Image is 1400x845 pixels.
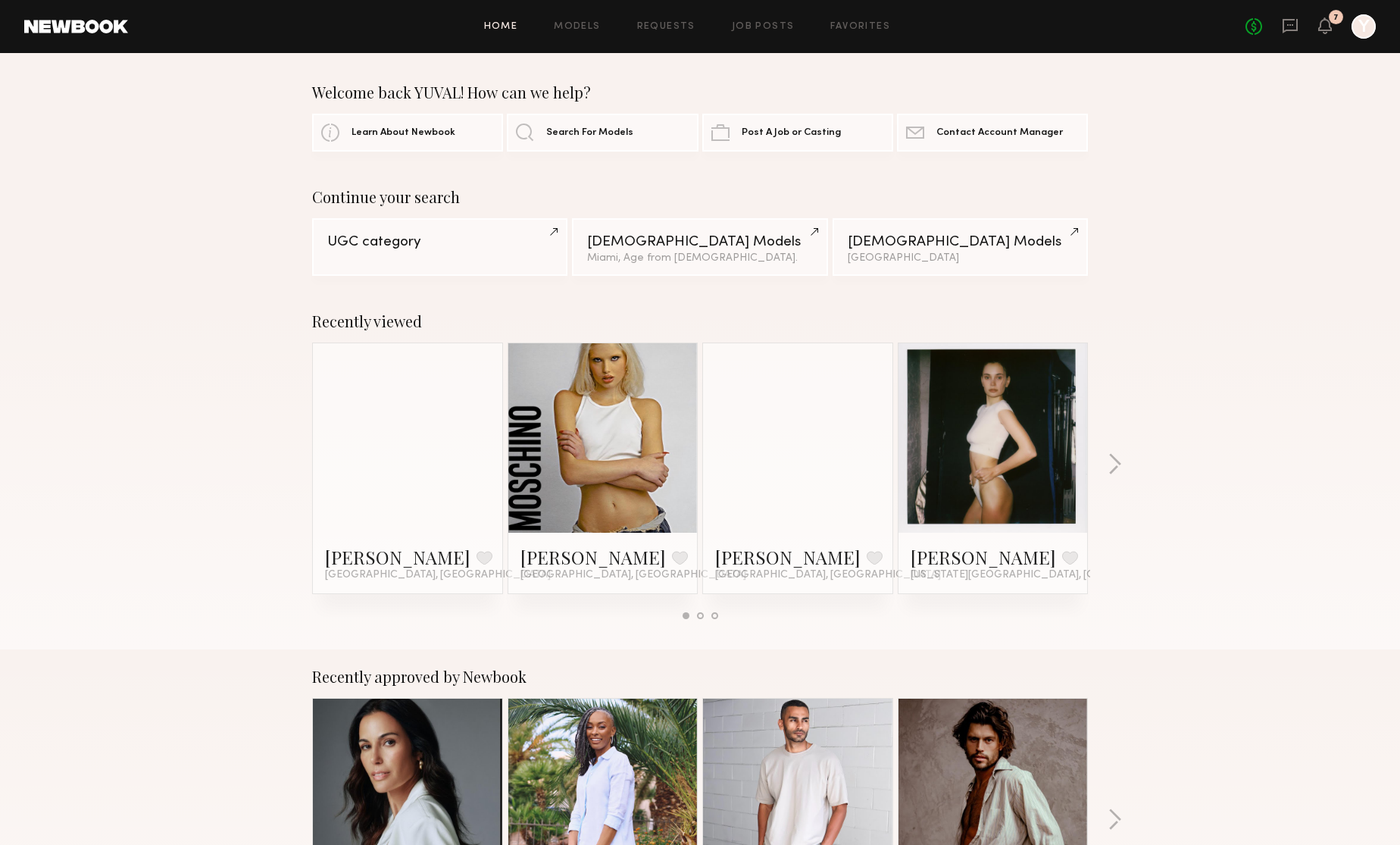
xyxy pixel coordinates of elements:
a: Favorites [830,22,890,32]
div: Continue your search [312,188,1088,206]
a: Models [554,22,600,32]
div: [DEMOGRAPHIC_DATA] Models [587,235,812,249]
a: Learn About Newbook [312,114,503,152]
a: Home [484,22,518,32]
a: Y [1352,14,1376,39]
span: [GEOGRAPHIC_DATA], [GEOGRAPHIC_DATA] [715,569,941,581]
span: Post A Job or Casting [742,128,841,138]
a: [PERSON_NAME] [911,545,1056,569]
a: Contact Account Manager [897,114,1088,152]
a: [DEMOGRAPHIC_DATA] ModelsMiami, Age from [DEMOGRAPHIC_DATA]. [572,218,827,276]
div: [DEMOGRAPHIC_DATA] Models [848,235,1073,249]
div: Recently approved by Newbook [312,668,1088,686]
span: [GEOGRAPHIC_DATA], [GEOGRAPHIC_DATA] [325,569,551,581]
div: Miami, Age from [DEMOGRAPHIC_DATA]. [587,253,812,264]
a: Requests [637,22,695,32]
div: Recently viewed [312,312,1088,330]
a: Job Posts [732,22,795,32]
span: Contact Account Manager [936,128,1063,138]
a: [PERSON_NAME] [325,545,470,569]
a: [PERSON_NAME] [520,545,666,569]
a: Post A Job or Casting [702,114,893,152]
span: Search For Models [546,128,633,138]
span: [GEOGRAPHIC_DATA], [GEOGRAPHIC_DATA] [520,569,746,581]
span: [US_STATE][GEOGRAPHIC_DATA], [GEOGRAPHIC_DATA] [911,569,1194,581]
a: [DEMOGRAPHIC_DATA] Models[GEOGRAPHIC_DATA] [833,218,1088,276]
a: UGC category [312,218,567,276]
span: Learn About Newbook [352,128,455,138]
a: [PERSON_NAME] [715,545,861,569]
div: 7 [1333,14,1339,22]
a: Search For Models [507,114,698,152]
div: UGC category [327,235,552,249]
div: [GEOGRAPHIC_DATA] [848,253,1073,264]
div: Welcome back YUVAL! How can we help? [312,83,1088,102]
